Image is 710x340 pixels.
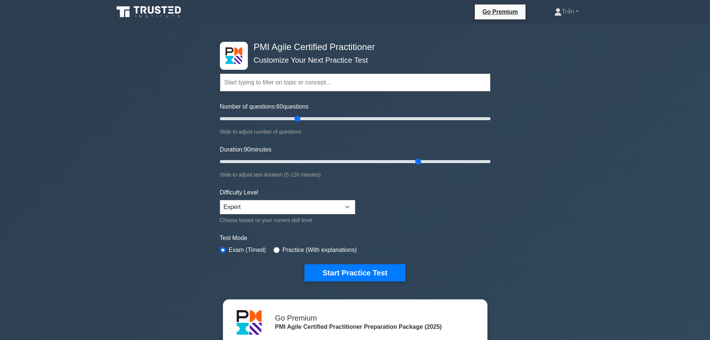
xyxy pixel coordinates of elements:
label: Practice (With explanations) [283,246,357,255]
div: Slide to adjust test duration (5-120 minutes) [220,170,490,179]
button: Start Practice Test [304,264,405,281]
h4: PMI Agile Certified Practitioner [251,42,454,53]
label: Exam (Timed) [229,246,266,255]
a: Trần [536,4,596,19]
div: Choose based on your current skill level [220,216,355,225]
label: Test Mode [220,234,490,243]
span: 90 [244,146,250,153]
div: Slide to adjust number of questions [220,127,490,136]
span: 60 [277,103,283,110]
a: Go Premium [478,7,522,16]
label: Duration: minutes [220,145,272,154]
input: Start typing to filter on topic or concept... [220,74,490,91]
label: Difficulty Level [220,188,258,197]
label: Number of questions: questions [220,102,309,111]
